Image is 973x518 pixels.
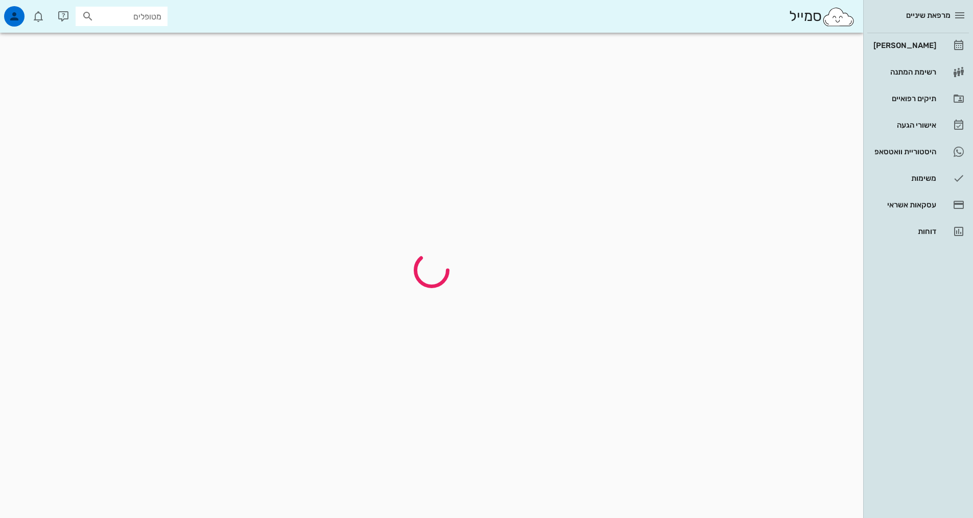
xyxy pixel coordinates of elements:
[871,174,936,182] div: משימות
[871,227,936,236] div: דוחות
[30,8,36,14] span: תג
[867,166,969,191] a: משימות
[906,11,951,20] span: מרפאת שיניים
[867,113,969,137] a: אישורי הגעה
[871,41,936,50] div: [PERSON_NAME]
[867,33,969,58] a: [PERSON_NAME]
[871,201,936,209] div: עסקאות אשראי
[867,193,969,217] a: עסקאות אשראי
[871,95,936,103] div: תיקים רפואיים
[867,139,969,164] a: היסטוריית וואטסאפ
[867,219,969,244] a: דוחות
[871,121,936,129] div: אישורי הגעה
[867,86,969,111] a: תיקים רפואיים
[789,6,855,28] div: סמייל
[871,68,936,76] div: רשימת המתנה
[822,7,855,27] img: SmileCloud logo
[867,60,969,84] a: רשימת המתנה
[871,148,936,156] div: היסטוריית וואטסאפ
